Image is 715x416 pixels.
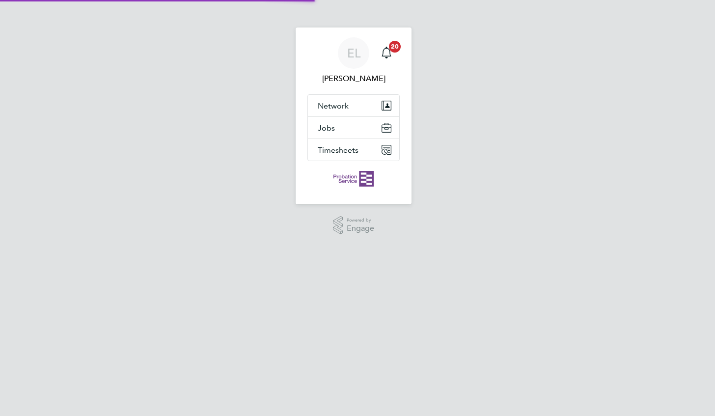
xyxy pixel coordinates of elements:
[307,171,400,187] a: Go to home page
[307,37,400,84] a: EL[PERSON_NAME]
[333,216,375,235] a: Powered byEngage
[318,101,349,111] span: Network
[318,145,358,155] span: Timesheets
[308,139,399,161] button: Timesheets
[389,41,401,53] span: 20
[377,37,396,69] a: 20
[347,47,360,59] span: EL
[333,171,373,187] img: probationservice-logo-retina.png
[308,117,399,139] button: Jobs
[318,123,335,133] span: Jobs
[308,95,399,116] button: Network
[347,224,374,233] span: Engage
[296,28,412,204] nav: Main navigation
[307,73,400,84] span: Elizabeth Lowe
[347,216,374,224] span: Powered by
